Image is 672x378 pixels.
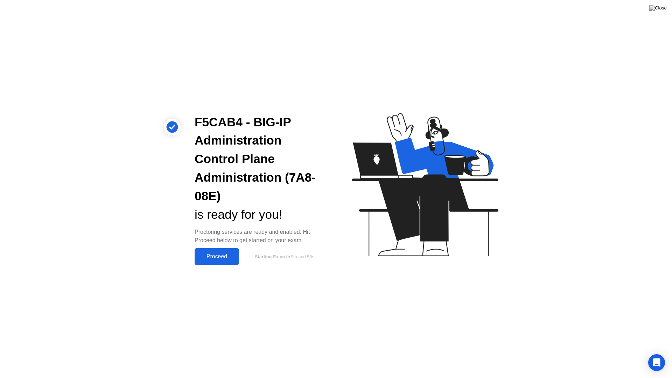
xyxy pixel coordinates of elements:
[195,228,325,245] div: Proctoring services are ready and enabled. Hit Proceed below to get started on your exam.
[648,354,665,371] div: Open Intercom Messenger
[197,253,237,260] div: Proceed
[243,250,325,263] button: Starting Exam in9m and 58s
[195,113,325,205] div: F5CAB4 - BIG-IP Administration Control Plane Administration (7A8-08E)
[195,205,325,224] div: is ready for you!
[649,5,667,11] img: Close
[291,254,314,259] span: 9m and 58s
[195,248,239,265] button: Proceed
